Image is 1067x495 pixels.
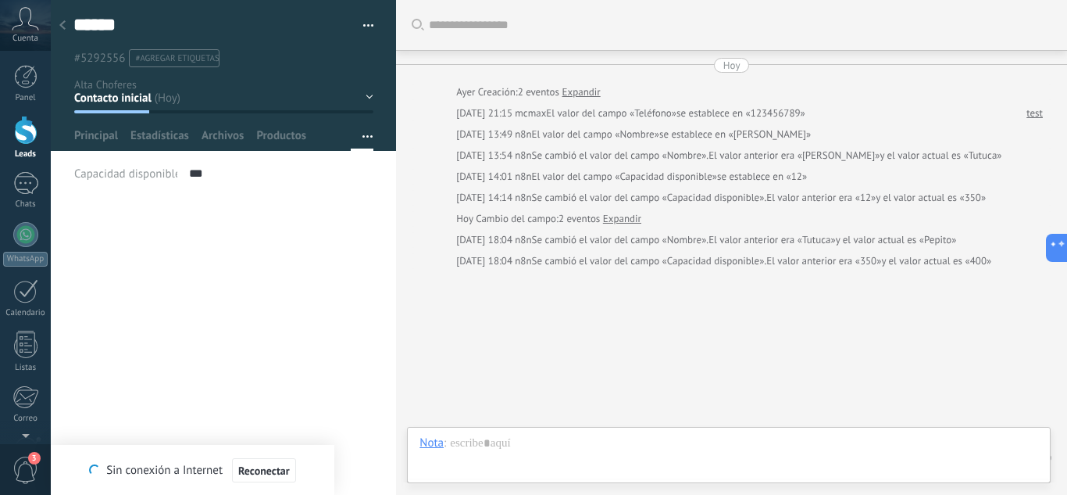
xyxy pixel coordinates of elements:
[74,168,181,180] span: Capacidad disponible
[456,84,477,100] div: Ayer
[515,106,546,120] span: mcmax
[456,232,515,248] div: [DATE] 18:04
[515,233,531,246] span: n8n
[456,127,515,142] div: [DATE] 13:49
[3,414,48,424] div: Correo
[74,51,125,66] span: #5292556
[256,128,306,151] span: Productos
[456,84,600,100] div: Creación:
[28,452,41,465] span: 3
[12,34,38,44] span: Cuenta
[3,93,48,103] div: Panel
[456,211,476,227] div: Hoy
[532,253,767,269] span: Se cambió el valor del campo «Capacidad disponible».
[708,148,880,163] span: El valor anterior era «[PERSON_NAME]»
[532,169,717,185] span: El valor del campo «Capacidad disponible»
[130,128,189,151] span: Estadísticas
[3,308,48,318] div: Calendario
[3,363,48,373] div: Listas
[456,190,515,206] div: [DATE] 14:14
[546,106,676,121] span: El valor del campo «Teléfono»
[708,232,836,248] span: El valor anterior era «Tutuca»
[515,191,531,204] span: n8n
[456,169,515,185] div: [DATE] 14:01
[659,127,811,142] span: se establece en «[PERSON_NAME]»
[74,161,177,186] div: Capacidad disponible
[89,457,295,483] div: Sin conexión a Internet
[836,232,957,248] span: y el valor actual es «Pepito»
[3,252,48,267] div: WhatsApp
[74,128,118,151] span: Principal
[876,190,986,206] span: y el valor actual es «350»
[766,190,876,206] span: El valor anterior era «12»
[515,149,531,162] span: n8n
[562,84,601,100] a: Expandir
[232,458,296,483] button: Reconectar
[603,211,641,227] a: Expandir
[717,169,807,185] span: se establece en «12»
[532,148,709,163] span: Se cambió el valor del campo «Nombre».
[723,58,740,73] div: Hoy
[558,211,600,227] span: 2 eventos
[456,148,515,163] div: [DATE] 13:54
[515,170,531,183] span: n8n
[532,190,767,206] span: Se cambió el valor del campo «Capacidad disponible».
[456,253,515,269] div: [DATE] 18:04
[766,253,881,269] span: El valor anterior era «350»
[444,436,446,451] span: :
[1026,106,1043,121] a: test
[3,149,48,160] div: Leads
[238,465,290,476] span: Reconectar
[881,253,991,269] span: y el valor actual es «400»
[3,199,48,210] div: Chats
[515,254,531,267] span: n8n
[515,127,531,141] span: n8n
[456,106,515,121] div: [DATE] 21:15
[135,53,219,64] span: #agregar etiquetas
[676,106,805,121] span: se establece en «123456789»
[456,211,641,227] div: Cambio del campo:
[202,128,244,151] span: Archivos
[518,84,559,100] span: 2 eventos
[880,148,1001,163] span: y el valor actual es «Tutuca»
[532,232,709,248] span: Se cambió el valor del campo «Nombre».
[532,127,659,142] span: El valor del campo «Nombre»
